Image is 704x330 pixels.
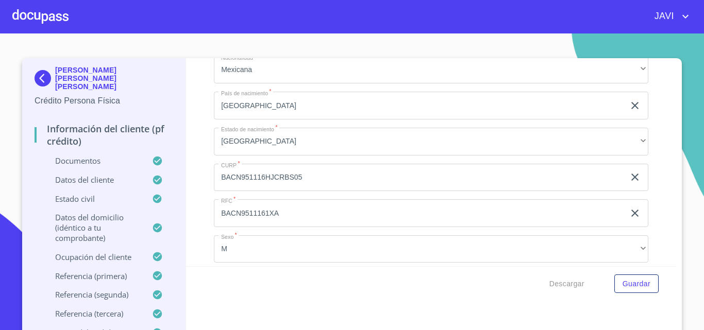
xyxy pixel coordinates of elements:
p: Referencia (primera) [35,271,152,281]
p: Datos del cliente [35,175,152,185]
span: Descargar [549,277,584,290]
div: Mexicana [214,56,648,84]
button: Descargar [545,274,589,293]
p: [PERSON_NAME] [PERSON_NAME] [PERSON_NAME] [55,66,173,91]
p: Crédito Persona Física [35,95,173,107]
p: Documentos [35,155,152,166]
button: account of current user [647,8,692,25]
button: clear input [629,207,641,219]
p: Ocupación del Cliente [35,252,152,262]
div: M [214,235,648,263]
img: Docupass spot blue [35,70,55,86]
p: Referencia (tercera) [35,308,152,319]
button: clear input [629,99,641,112]
button: Guardar [614,274,659,293]
p: Estado Civil [35,194,152,204]
p: Referencia (segunda) [35,289,152,300]
p: Información del cliente (PF crédito) [35,123,173,147]
span: JAVI [647,8,679,25]
span: Guardar [623,277,650,290]
div: [GEOGRAPHIC_DATA] [214,128,648,155]
p: Datos del domicilio (idéntico a tu comprobante) [35,212,152,243]
div: [PERSON_NAME] [PERSON_NAME] [PERSON_NAME] [35,66,173,95]
button: clear input [629,171,641,183]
